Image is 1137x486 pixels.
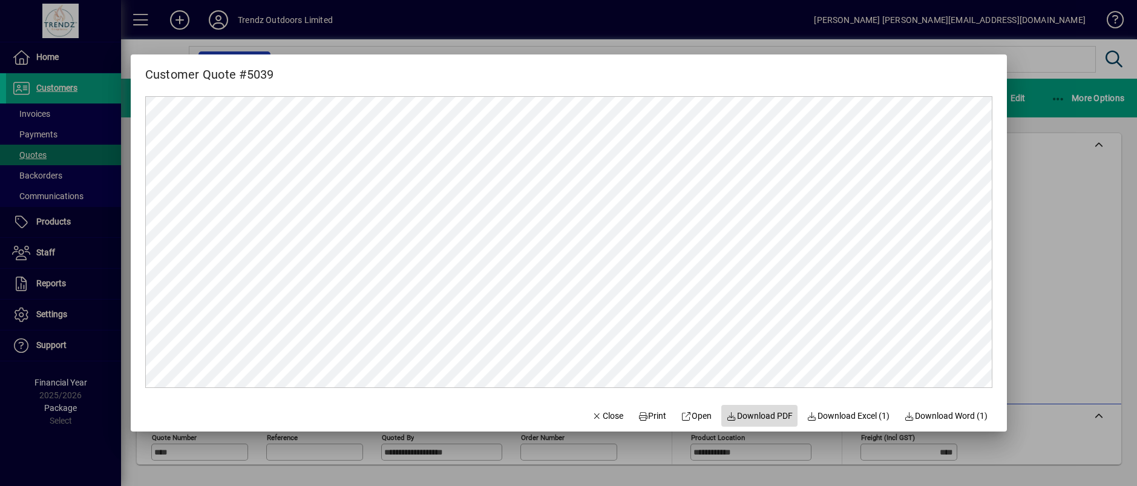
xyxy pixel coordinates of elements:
button: Close [587,405,628,427]
button: Download Word (1) [899,405,992,427]
button: Download Excel (1) [802,405,895,427]
span: Download PDF [726,410,793,422]
span: Print [638,410,667,422]
button: Print [633,405,672,427]
a: Download PDF [721,405,798,427]
span: Open [681,410,712,422]
span: Close [592,410,623,422]
span: Download Excel (1) [807,410,890,422]
h2: Customer Quote #5039 [131,54,289,84]
span: Download Word (1) [904,410,988,422]
a: Open [677,405,717,427]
